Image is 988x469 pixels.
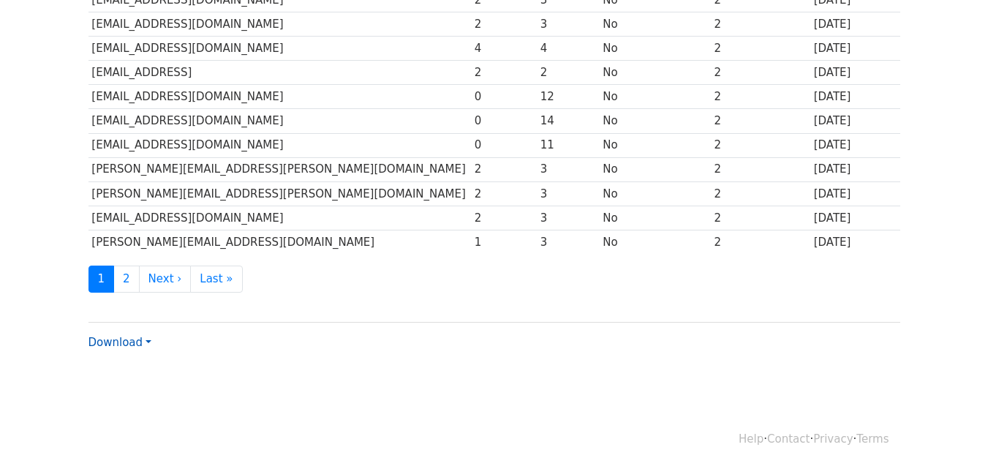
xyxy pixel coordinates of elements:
a: Help [739,432,763,446]
td: [DATE] [810,206,900,230]
td: [EMAIL_ADDRESS][DOMAIN_NAME] [88,12,471,37]
td: 11 [537,133,600,157]
td: 3 [537,157,600,181]
td: [PERSON_NAME][EMAIL_ADDRESS][PERSON_NAME][DOMAIN_NAME] [88,181,471,206]
td: No [600,181,711,206]
td: [DATE] [810,230,900,254]
a: Contact [767,432,810,446]
td: 2 [711,181,810,206]
td: 2 [471,206,537,230]
td: 2 [471,12,537,37]
td: No [600,12,711,37]
td: 3 [537,206,600,230]
td: [PERSON_NAME][EMAIL_ADDRESS][DOMAIN_NAME] [88,230,471,254]
td: 3 [537,12,600,37]
td: 2 [471,181,537,206]
td: [EMAIL_ADDRESS][DOMAIN_NAME] [88,109,471,133]
a: Download [88,336,151,349]
td: 2 [711,12,810,37]
td: 2 [711,206,810,230]
td: No [600,37,711,61]
td: [DATE] [810,133,900,157]
td: [DATE] [810,157,900,181]
td: 0 [471,109,537,133]
td: No [600,85,711,109]
td: 3 [537,181,600,206]
td: 1 [471,230,537,254]
a: Terms [856,432,889,446]
td: 4 [537,37,600,61]
td: [DATE] [810,85,900,109]
td: 2 [537,61,600,85]
td: [EMAIL_ADDRESS] [88,61,471,85]
td: No [600,206,711,230]
a: Last » [190,266,242,293]
td: 12 [537,85,600,109]
td: 2 [711,133,810,157]
td: No [600,133,711,157]
td: 2 [711,85,810,109]
td: [DATE] [810,181,900,206]
td: [DATE] [810,61,900,85]
td: No [600,230,711,254]
td: [EMAIL_ADDRESS][DOMAIN_NAME] [88,85,471,109]
iframe: Chat Widget [915,399,988,469]
td: [EMAIL_ADDRESS][DOMAIN_NAME] [88,37,471,61]
td: 2 [711,37,810,61]
a: 2 [113,266,140,293]
td: 2 [711,109,810,133]
td: 2 [711,157,810,181]
td: 3 [537,230,600,254]
td: 2 [711,230,810,254]
td: No [600,109,711,133]
td: No [600,157,711,181]
td: [DATE] [810,109,900,133]
td: [EMAIL_ADDRESS][DOMAIN_NAME] [88,133,471,157]
td: 4 [471,37,537,61]
a: Privacy [813,432,853,446]
td: 2 [471,61,537,85]
td: 0 [471,85,537,109]
a: 1 [88,266,115,293]
td: No [600,61,711,85]
td: 2 [471,157,537,181]
td: 14 [537,109,600,133]
a: Next › [139,266,192,293]
td: [DATE] [810,37,900,61]
td: 0 [471,133,537,157]
td: [PERSON_NAME][EMAIL_ADDRESS][PERSON_NAME][DOMAIN_NAME] [88,157,471,181]
td: [DATE] [810,12,900,37]
td: 2 [711,61,810,85]
td: [EMAIL_ADDRESS][DOMAIN_NAME] [88,206,471,230]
